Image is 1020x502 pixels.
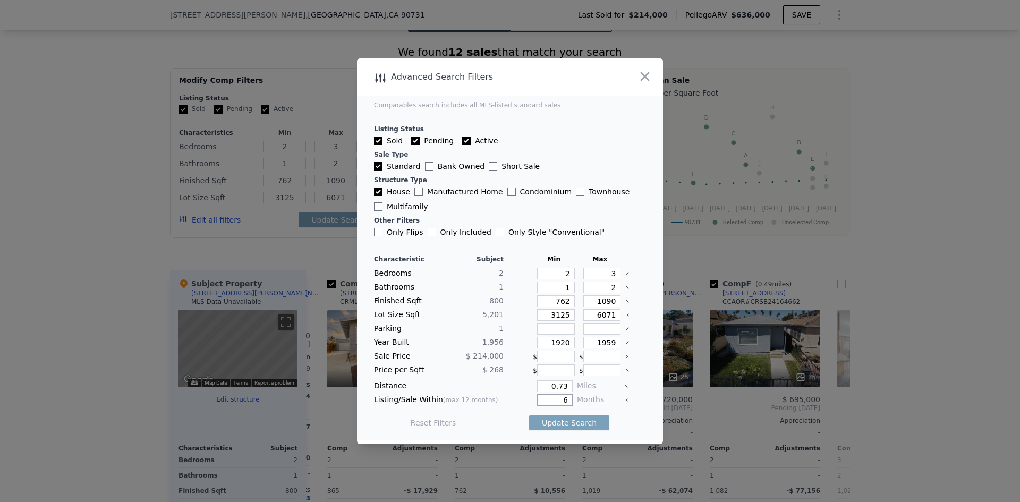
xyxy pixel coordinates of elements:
[374,186,410,197] label: House
[577,380,620,392] div: Miles
[425,161,484,172] label: Bank Owned
[529,415,609,430] button: Update Search
[482,338,504,346] span: 1,956
[625,354,630,359] button: Clear
[577,394,620,406] div: Months
[489,162,497,171] input: Short Sale
[374,364,437,376] div: Price per Sqft
[489,161,540,172] label: Short Sale
[625,341,630,345] button: Clear
[374,202,382,211] input: Multifamily
[374,137,382,145] input: Sold
[374,227,423,237] label: Only Flips
[374,150,646,159] div: Sale Type
[374,161,421,172] label: Standard
[489,296,504,305] span: 800
[374,337,437,348] div: Year Built
[499,283,504,291] span: 1
[414,186,503,197] label: Manufactured Home
[496,228,504,236] input: Only Style "Conventional"
[374,162,382,171] input: Standard
[625,313,630,317] button: Clear
[579,364,621,376] div: $
[374,135,403,146] label: Sold
[374,188,382,196] input: House
[462,137,471,145] input: Active
[374,176,646,184] div: Structure Type
[576,188,584,196] input: Townhouse
[443,396,498,404] span: (max 12 months)
[533,351,575,362] div: $
[499,269,504,277] span: 2
[482,310,504,319] span: 5,201
[374,228,382,236] input: Only Flips
[374,380,504,392] div: Distance
[462,135,498,146] label: Active
[428,227,491,237] label: Only Included
[414,188,423,196] input: Manufactured Home
[374,201,428,212] label: Multifamily
[374,295,437,307] div: Finished Sqft
[625,327,630,331] button: Clear
[425,162,433,171] input: Bank Owned
[374,268,437,279] div: Bedrooms
[357,70,602,84] div: Advanced Search Filters
[411,137,420,145] input: Pending
[579,255,621,263] div: Max
[374,351,437,362] div: Sale Price
[579,351,621,362] div: $
[624,398,628,402] button: Clear
[507,186,572,197] label: Condominium
[625,271,630,276] button: Clear
[533,364,575,376] div: $
[374,394,504,406] div: Listing/Sale Within
[428,228,436,236] input: Only Included
[533,255,575,263] div: Min
[625,285,630,290] button: Clear
[374,323,437,335] div: Parking
[482,365,504,374] span: $ 268
[625,299,630,303] button: Clear
[374,309,437,321] div: Lot Size Sqft
[374,255,437,263] div: Characteristic
[499,324,504,333] span: 1
[374,282,437,293] div: Bathrooms
[374,125,646,133] div: Listing Status
[441,255,504,263] div: Subject
[507,188,516,196] input: Condominium
[576,186,630,197] label: Townhouse
[496,227,605,237] label: Only Style " Conventional "
[466,352,504,360] span: $ 214,000
[625,368,630,372] button: Clear
[411,418,456,428] button: Reset
[411,135,454,146] label: Pending
[624,384,628,388] button: Clear
[374,101,646,109] div: Comparables search includes all MLS-listed standard sales
[374,216,646,225] div: Other Filters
